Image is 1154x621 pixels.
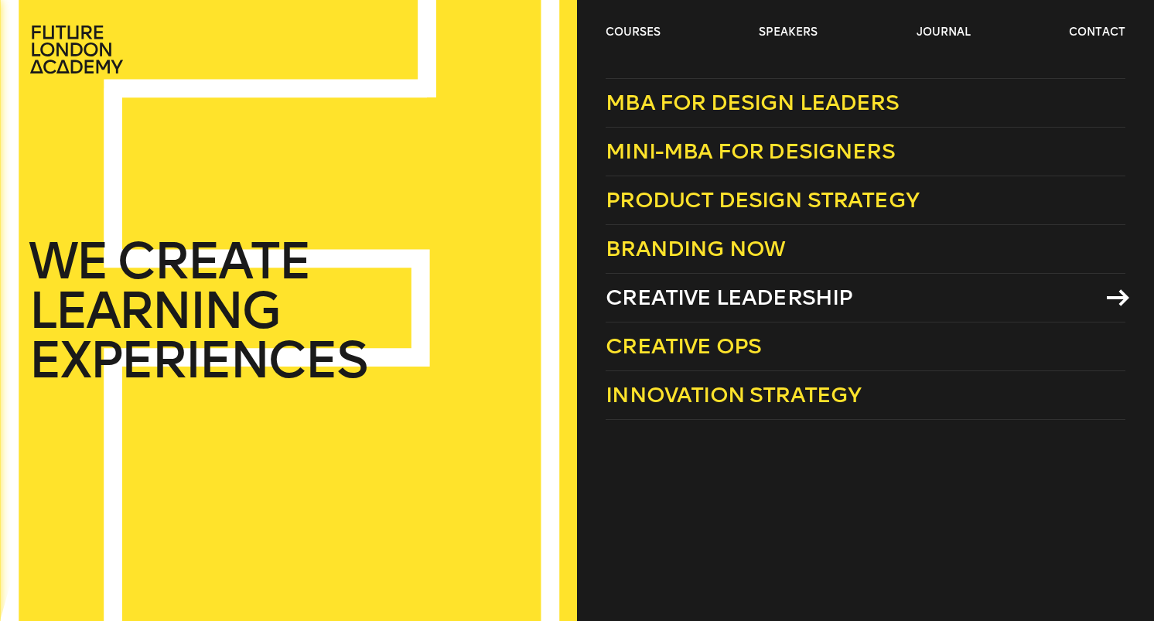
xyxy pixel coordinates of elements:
a: Branding Now [606,225,1125,274]
span: Creative Leadership [606,285,852,310]
a: Product Design Strategy [606,176,1125,225]
a: Creative Ops [606,322,1125,371]
a: courses [606,25,661,40]
a: Innovation Strategy [606,371,1125,420]
a: Creative Leadership [606,274,1125,322]
span: Branding Now [606,236,785,261]
a: contact [1069,25,1125,40]
span: Mini-MBA for Designers [606,138,895,164]
a: journal [917,25,971,40]
span: Innovation Strategy [606,382,861,408]
a: MBA for Design Leaders [606,78,1125,128]
a: Mini-MBA for Designers [606,128,1125,176]
a: speakers [759,25,818,40]
span: Creative Ops [606,333,761,359]
span: MBA for Design Leaders [606,90,899,115]
span: Product Design Strategy [606,187,919,213]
